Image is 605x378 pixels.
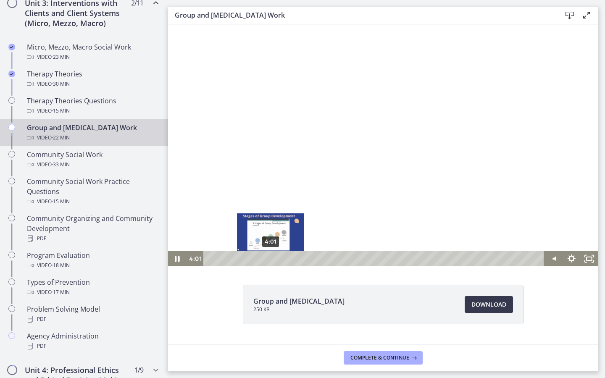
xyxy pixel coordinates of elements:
div: Micro, Mezzo, Macro Social Work [27,42,158,62]
span: · 22 min [52,133,70,143]
button: Fullscreen [412,227,430,242]
div: Video [27,197,158,207]
i: Completed [8,71,15,77]
h3: Group and [MEDICAL_DATA] Work [175,10,548,20]
div: Program Evaluation [27,250,158,270]
div: Therapy Theories [27,69,158,89]
div: Community Social Work [27,150,158,170]
div: Group and [MEDICAL_DATA] Work [27,123,158,143]
span: · 33 min [52,160,70,170]
span: · 30 min [52,79,70,89]
i: Completed [8,44,15,50]
div: PDF [27,341,158,351]
span: · 18 min [52,260,70,270]
div: PDF [27,234,158,244]
div: Video [27,160,158,170]
div: Video [27,52,158,62]
div: Video [27,287,158,297]
div: Video [27,260,158,270]
span: · 17 min [52,287,70,297]
div: Types of Prevention [27,277,158,297]
div: Therapy Theories Questions [27,96,158,116]
div: PDF [27,314,158,324]
span: 250 KB [253,306,345,313]
div: Community Social Work Practice Questions [27,176,158,207]
iframe: Video Lesson [168,24,598,266]
div: Community Organizing and Community Development [27,213,158,244]
span: Group and [MEDICAL_DATA] [253,296,345,306]
button: Show settings menu [395,227,413,242]
div: Video [27,106,158,116]
span: · 23 min [52,52,70,62]
span: Complete & continue [350,354,409,361]
button: Mute [376,227,395,242]
a: Download [465,296,513,313]
span: · 15 min [52,106,70,116]
div: Agency Administration [27,331,158,351]
span: · 15 min [52,197,70,207]
span: Download [471,299,506,310]
div: Video [27,133,158,143]
span: 1 / 9 [134,365,143,375]
button: Complete & continue [344,351,423,365]
div: Problem Solving Model [27,304,158,324]
div: Video [27,79,158,89]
